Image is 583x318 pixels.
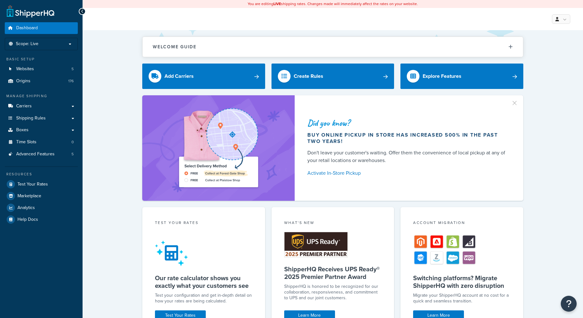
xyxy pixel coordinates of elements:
img: ad-shirt-map-b0359fc47e01cab431d101c4b569394f6a03f54285957d908178d52f29eb9668.png [161,105,276,191]
span: 176 [68,78,74,84]
span: Boxes [16,127,29,133]
div: Add Carriers [164,72,194,81]
div: Test your configuration and get in-depth detail on how your rates are being calculated. [155,293,252,304]
a: Analytics [5,202,78,213]
a: Help Docs [5,214,78,225]
span: Origins [16,78,30,84]
a: Shipping Rules [5,112,78,124]
div: Manage Shipping [5,93,78,99]
a: Activate In-Store Pickup [307,169,508,178]
span: Dashboard [16,25,38,31]
a: Boxes [5,124,78,136]
a: Origins176 [5,75,78,87]
a: Marketplace [5,190,78,202]
li: Time Slots [5,136,78,148]
h2: Welcome Guide [153,44,197,49]
div: Explore Features [423,72,461,81]
a: Websites5 [5,63,78,75]
div: Don't leave your customer's waiting. Offer them the convenience of local pickup at any of your re... [307,149,508,164]
a: Dashboard [5,22,78,34]
h5: Our rate calculator shows you exactly what your customers see [155,274,252,289]
span: Analytics [17,205,35,211]
a: Explore Features [400,64,523,89]
p: ShipperHQ is honored to be recognized for our collaboration, responsiveness, and commitment to UP... [284,284,382,301]
div: Migrate your ShipperHQ account at no cost for a quick and seamless transition. [413,293,511,304]
div: Resources [5,172,78,177]
a: Test Your Rates [5,179,78,190]
span: Scope: Live [16,41,38,47]
div: Account Migration [413,220,511,227]
span: Shipping Rules [16,116,46,121]
div: What's New [284,220,382,227]
span: 0 [71,139,74,145]
button: Open Resource Center [561,296,577,312]
h5: Switching platforms? Migrate ShipperHQ with zero disruption [413,274,511,289]
span: Help Docs [17,217,38,222]
div: Test your rates [155,220,252,227]
a: Carriers [5,100,78,112]
span: Websites [16,66,34,72]
button: Welcome Guide [143,37,523,57]
span: Test Your Rates [17,182,48,187]
span: Marketplace [17,193,41,199]
b: LIVE [273,1,281,7]
span: 5 [71,66,74,72]
a: Add Carriers [142,64,265,89]
span: 5 [71,152,74,157]
a: Time Slots0 [5,136,78,148]
div: Basic Setup [5,57,78,62]
div: Buy online pickup in store has increased 500% in the past two years! [307,132,508,145]
span: Carriers [16,104,32,109]
span: Advanced Features [16,152,55,157]
div: Did you know? [307,118,508,127]
li: Origins [5,75,78,87]
span: Time Slots [16,139,37,145]
li: Advanced Features [5,148,78,160]
li: Websites [5,63,78,75]
div: Create Rules [294,72,323,81]
a: Advanced Features5 [5,148,78,160]
a: Create Rules [271,64,394,89]
h5: ShipperHQ Receives UPS Ready® 2025 Premier Partner Award [284,265,382,281]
